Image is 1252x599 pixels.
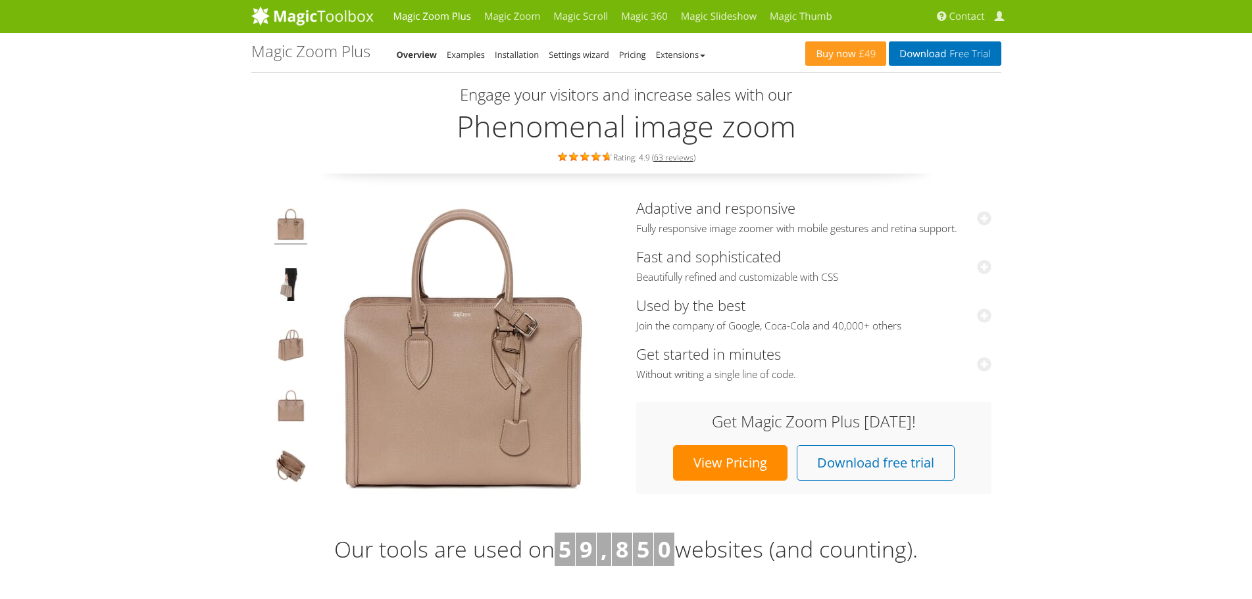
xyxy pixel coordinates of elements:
[946,49,990,59] span: Free Trial
[274,208,307,245] img: Product image zoom example
[658,534,670,564] b: 0
[397,49,438,60] a: Overview
[251,110,1001,143] h2: Phenomenal image zoom
[636,344,991,381] a: Get started in minutesWithout writing a single line of code.
[636,368,991,381] span: Without writing a single line of code.
[251,533,1001,567] h3: Our tools are used on websites (and counting).
[949,10,985,23] span: Contact
[636,222,991,235] span: Fully responsive image zoomer with mobile gestures and retina support.
[636,295,991,333] a: Used by the bestJoin the company of Google, Coca-Cola and 40,000+ others
[805,41,886,66] a: Buy now£49
[797,445,955,481] a: Download free trial
[673,445,788,481] a: View Pricing
[889,41,1001,66] a: DownloadFree Trial
[274,329,307,366] img: jQuery image zoom example
[251,6,374,26] img: MagicToolbox.com - Image tools for your website
[616,534,628,564] b: 8
[251,149,1001,164] div: Rating: 4.9 ( )
[636,198,991,235] a: Adaptive and responsiveFully responsive image zoomer with mobile gestures and retina support.
[274,450,307,487] img: JavaScript zoom tool example
[637,534,649,564] b: 5
[601,534,607,564] b: ,
[255,86,998,103] h3: Engage your visitors and increase sales with our
[636,247,991,284] a: Fast and sophisticatedBeautifully refined and customizable with CSS
[315,200,611,496] img: Magic Zoom Plus Demo
[495,49,539,60] a: Installation
[274,389,307,426] img: Hover image zoom example
[559,534,571,564] b: 5
[274,268,307,305] img: JavaScript image zoom example
[856,49,876,59] span: £49
[619,49,646,60] a: Pricing
[636,271,991,284] span: Beautifully refined and customizable with CSS
[654,152,693,163] a: 63 reviews
[447,49,485,60] a: Examples
[656,49,705,60] a: Extensions
[549,49,609,60] a: Settings wizard
[636,320,991,333] span: Join the company of Google, Coca-Cola and 40,000+ others
[649,413,978,430] h3: Get Magic Zoom Plus [DATE]!
[580,534,592,564] b: 9
[251,43,370,60] h1: Magic Zoom Plus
